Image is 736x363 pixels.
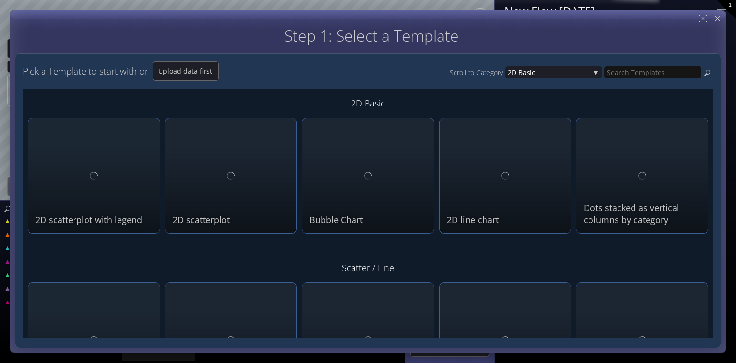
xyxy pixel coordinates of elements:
span: 2D Bas [508,66,530,78]
div: 2D scatterplot [173,214,292,226]
div: 2D scatterplot with legend [35,214,155,226]
input: Search Templates [604,66,701,78]
div: 2D Basic [28,93,708,113]
div: Scatter / Line [28,258,708,277]
span: Upload data first [153,66,218,76]
h4: Pick a Template to start with or [23,66,148,76]
span: ic [530,66,590,78]
span: Step 1: Select a Template [284,25,459,46]
div: Dots stacked as vertical columns by category [584,202,703,226]
div: 2D line chart [447,214,566,226]
div: New Flow [DATE] [504,5,705,17]
div: Scroll to Category [450,66,505,78]
div: Bubble Chart [309,214,429,226]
